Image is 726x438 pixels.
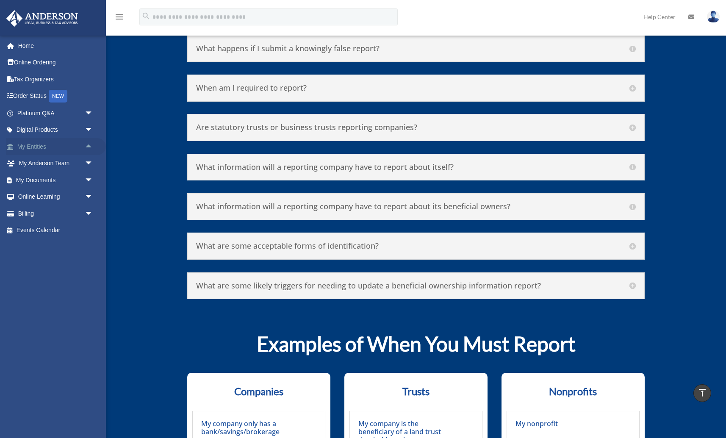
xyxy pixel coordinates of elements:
h5: What are some likely triggers for needing to update a beneficial ownership information report? [196,281,636,291]
a: Order StatusNEW [6,88,106,105]
h5: When am I required to report? [196,83,636,93]
a: Online Learningarrow_drop_down [6,189,106,205]
a: My Entitiesarrow_drop_up [6,138,106,155]
a: Digital Productsarrow_drop_down [6,122,106,139]
img: User Pic [707,11,720,23]
h2: Nonprofits [507,386,640,401]
i: menu [114,12,125,22]
h5: What information will a reporting company have to report about itself? [196,163,636,172]
span: arrow_drop_down [85,122,102,139]
h2: Trusts [349,386,482,401]
div: NEW [49,90,67,103]
a: Platinum Q&Aarrow_drop_down [6,105,106,122]
span: arrow_drop_down [85,105,102,122]
h2: Examples of When You Must Report [187,332,645,360]
h5: What happens if I submit a knowingly false report? [196,44,636,53]
a: My Documentsarrow_drop_down [6,172,106,189]
a: vertical_align_top [693,384,711,402]
i: vertical_align_top [697,388,707,398]
a: Tax Organizers [6,71,106,88]
h2: Companies [192,386,325,401]
a: Billingarrow_drop_down [6,205,106,222]
span: arrow_drop_up [85,138,102,155]
h5: Are statutory trusts or business trusts reporting companies? [196,123,636,132]
a: My Anderson Teamarrow_drop_down [6,155,106,172]
span: arrow_drop_down [85,205,102,222]
a: Online Ordering [6,54,106,71]
span: arrow_drop_down [85,189,102,206]
a: Home [6,37,106,54]
i: search [141,11,151,21]
h5: What are some acceptable forms of identification? [196,241,636,251]
a: Events Calendar [6,222,106,239]
h5: My nonprofit [515,420,631,428]
h5: What information will a reporting company have to report about its beneficial owners? [196,202,636,211]
span: arrow_drop_down [85,155,102,172]
a: menu [114,15,125,22]
span: arrow_drop_down [85,172,102,189]
img: Anderson Advisors Platinum Portal [4,10,80,27]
